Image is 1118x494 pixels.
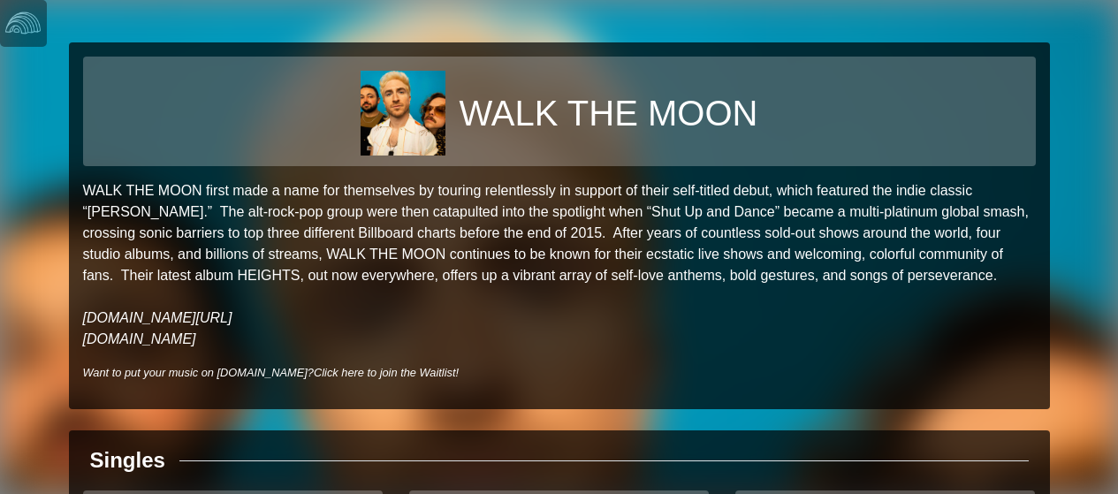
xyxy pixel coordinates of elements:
img: logo-white-4c48a5e4bebecaebe01ca5a9d34031cfd3d4ef9ae749242e8c4bf12ef99f53e8.png [5,5,41,41]
a: [DOMAIN_NAME][URL] [83,310,232,325]
i: Want to put your music on [DOMAIN_NAME]? [83,366,460,379]
p: WALK THE MOON first made a name for themselves by touring relentlessly in support of their self-t... [83,180,1036,350]
img: 338b1fbd381984b11e422ecb6bdac12289548b1f83705eb59faa29187b674643.jpg [361,71,445,156]
h1: WALK THE MOON [460,92,758,134]
a: Click here to join the Waitlist! [314,366,459,379]
a: [DOMAIN_NAME] [83,331,196,346]
div: Singles [90,445,165,476]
